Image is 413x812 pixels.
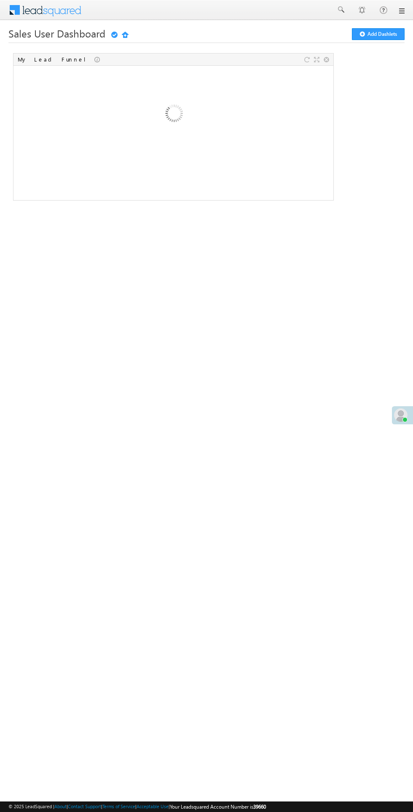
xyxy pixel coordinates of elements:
img: Loading... [128,70,219,160]
span: 39660 [253,804,266,810]
div: My Lead Funnel [18,56,94,63]
a: Contact Support [68,804,101,809]
span: © 2025 LeadSquared | | | | | [8,803,266,811]
a: Terms of Service [102,804,135,809]
a: Acceptable Use [137,804,169,809]
span: Sales User Dashboard [8,27,105,40]
span: Your Leadsquared Account Number is [170,804,266,810]
button: Add Dashlets [352,28,405,40]
a: About [54,804,67,809]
